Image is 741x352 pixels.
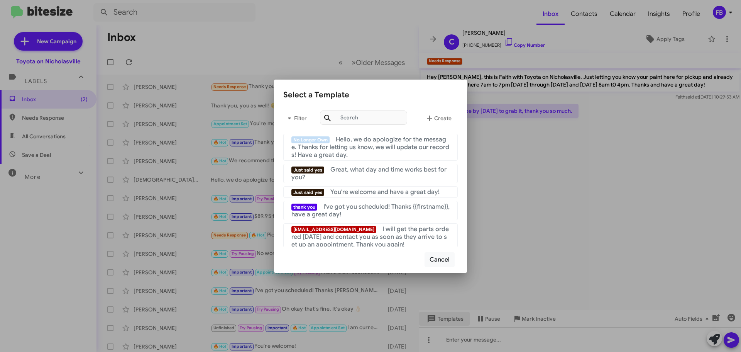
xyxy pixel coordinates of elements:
div: Select a Template [283,89,458,101]
span: [EMAIL_ADDRESS][DOMAIN_NAME] [291,226,376,233]
span: I will get the parts ordered [DATE] and contact you as soon as they arrive to set up an appointme... [291,225,449,248]
span: Hello, we do apologize for the message. Thanks for letting us know, we will update our records! H... [291,136,449,159]
span: Great, what day and time works best for you? [291,166,447,181]
button: Filter [283,109,308,128]
span: Filter [283,111,308,125]
span: Just said yes [291,189,324,196]
button: Cancel [425,252,455,267]
span: thank you [291,204,317,211]
span: You're welcome and have a great day! [330,188,440,196]
input: Search [320,111,407,125]
span: No Longer Own [291,136,330,143]
button: Create [419,109,458,128]
span: I've got you scheduled! Thanks {{firstname}}, have a great day! [291,203,450,218]
span: Just said yes [291,167,324,173]
span: Create [425,111,452,125]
